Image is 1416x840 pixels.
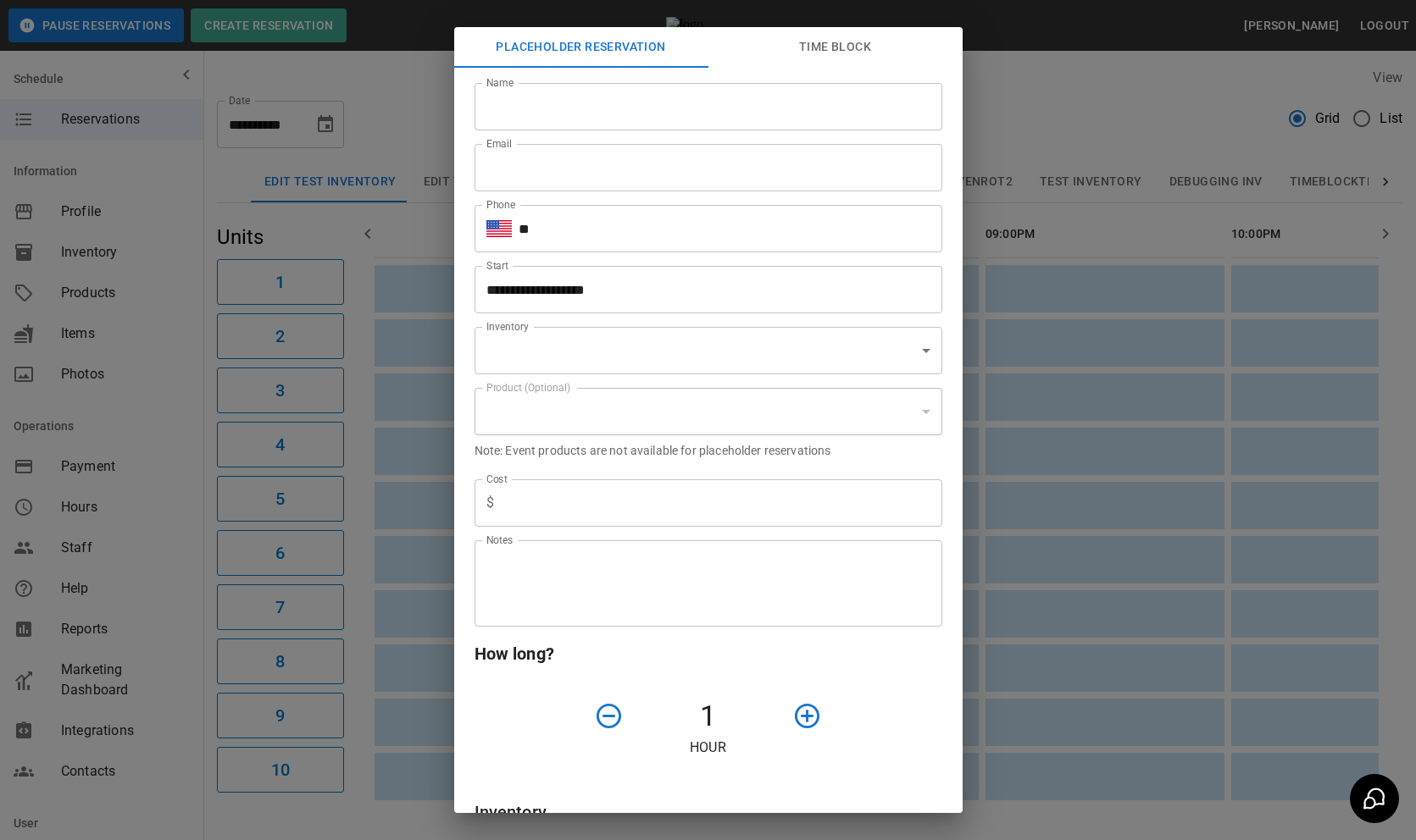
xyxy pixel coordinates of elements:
[630,699,786,734] h4: 1
[486,258,508,273] label: Start
[475,388,942,435] div: ​
[475,327,942,374] div: ​
[475,640,942,667] h6: How long?
[475,266,930,313] input: Choose date, selected date is Sep 11, 2025
[475,738,942,758] p: Hour
[475,799,942,826] h6: Inventory
[708,27,963,68] button: Time Block
[454,27,708,68] button: Placeholder Reservation
[486,197,515,212] label: Phone
[486,493,494,513] p: $
[475,442,942,459] p: Note: Event products are not available for placeholder reservations
[486,216,512,241] button: Select country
